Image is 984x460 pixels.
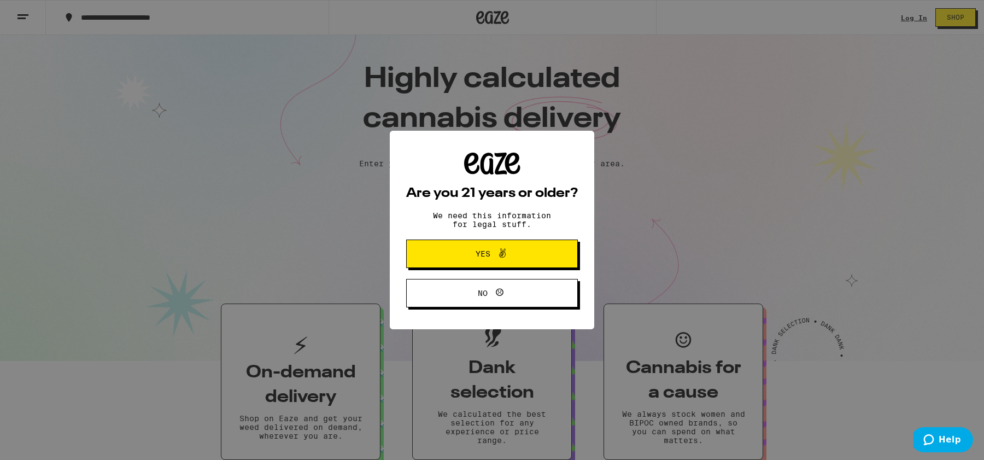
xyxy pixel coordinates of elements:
button: Yes [406,240,578,268]
span: Yes [476,250,490,258]
iframe: Opens a widget where you can find more information [913,427,973,455]
button: No [406,279,578,307]
p: We need this information for legal stuff. [424,211,560,229]
h2: Are you 21 years or older? [406,187,578,200]
span: No [478,289,488,297]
